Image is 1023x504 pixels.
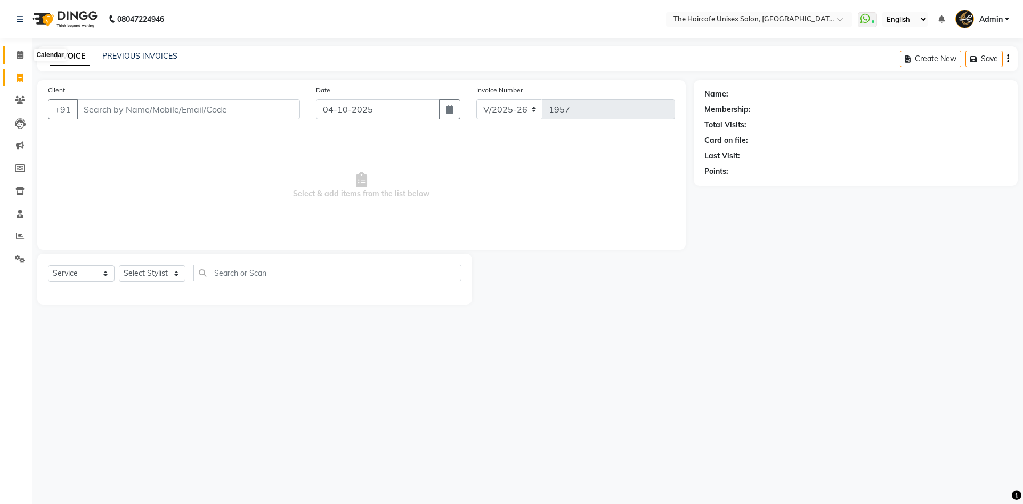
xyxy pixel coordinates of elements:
button: Save [965,51,1003,67]
div: Membership: [704,104,751,115]
div: Total Visits: [704,119,746,131]
label: Date [316,85,330,95]
input: Search by Name/Mobile/Email/Code [77,99,300,119]
label: Invoice Number [476,85,523,95]
img: logo [27,4,100,34]
div: Points: [704,166,728,177]
a: PREVIOUS INVOICES [102,51,177,61]
b: 08047224946 [117,4,164,34]
div: Calendar [34,49,66,61]
span: Select & add items from the list below [48,132,675,239]
div: Last Visit: [704,150,740,162]
button: +91 [48,99,78,119]
span: Admin [979,14,1003,25]
img: Admin [955,10,974,28]
input: Search or Scan [193,265,461,281]
div: Card on file: [704,135,748,146]
div: Name: [704,89,728,100]
button: Create New [900,51,961,67]
label: Client [48,85,65,95]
